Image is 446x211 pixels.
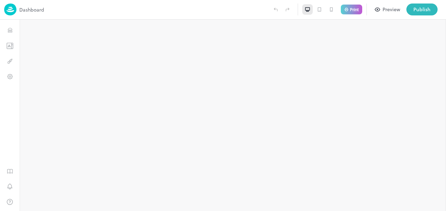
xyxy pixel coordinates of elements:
[371,4,404,15] button: Preview
[406,4,438,15] button: Publish
[413,6,431,13] div: Publish
[270,4,282,15] label: Undo (Ctrl + Z)
[350,7,359,12] p: Print
[4,4,16,15] img: logo-86c26b7e.jpg
[383,6,400,13] div: Preview
[19,6,44,13] p: Dashboard
[282,4,293,15] label: Redo (Ctrl + Y)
